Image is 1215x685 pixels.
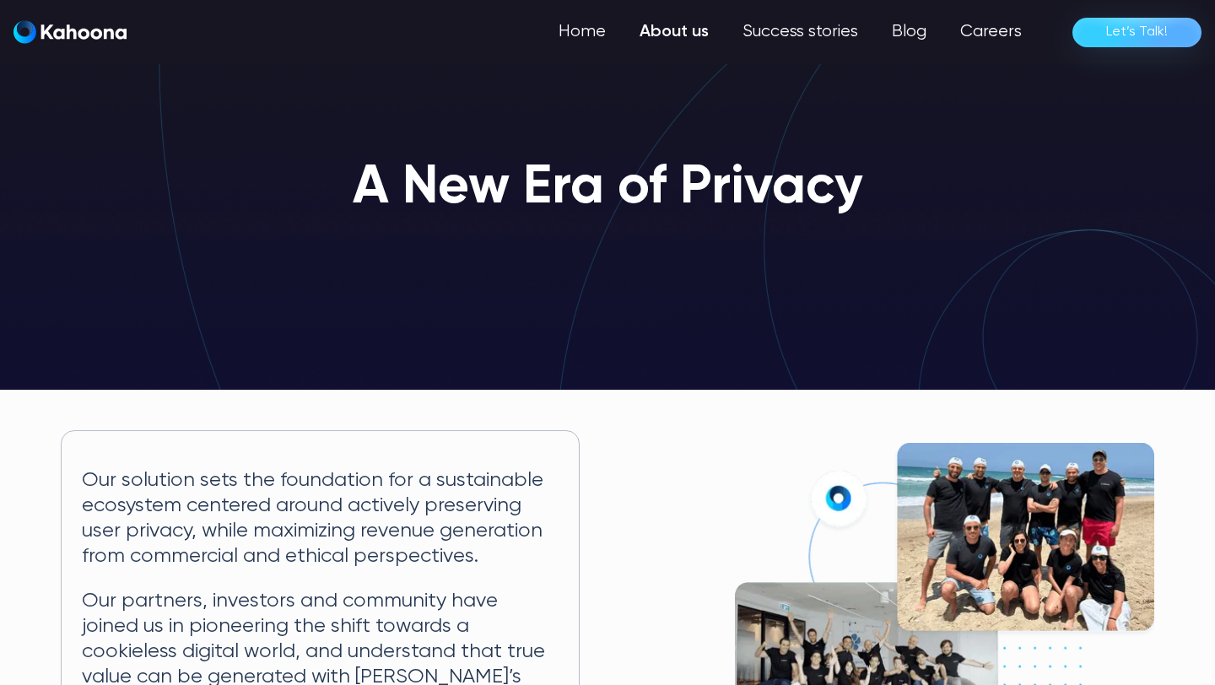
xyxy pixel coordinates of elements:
[82,468,559,569] p: Our solution sets the foundation for a sustainable ecosystem centered around actively preserving ...
[1072,18,1201,47] a: Let’s Talk!
[13,20,127,45] a: home
[542,15,623,49] a: Home
[943,15,1039,49] a: Careers
[875,15,943,49] a: Blog
[726,15,875,49] a: Success stories
[353,159,863,218] h1: A New Era of Privacy
[1106,19,1168,46] div: Let’s Talk!
[623,15,726,49] a: About us
[13,20,127,44] img: Kahoona logo white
